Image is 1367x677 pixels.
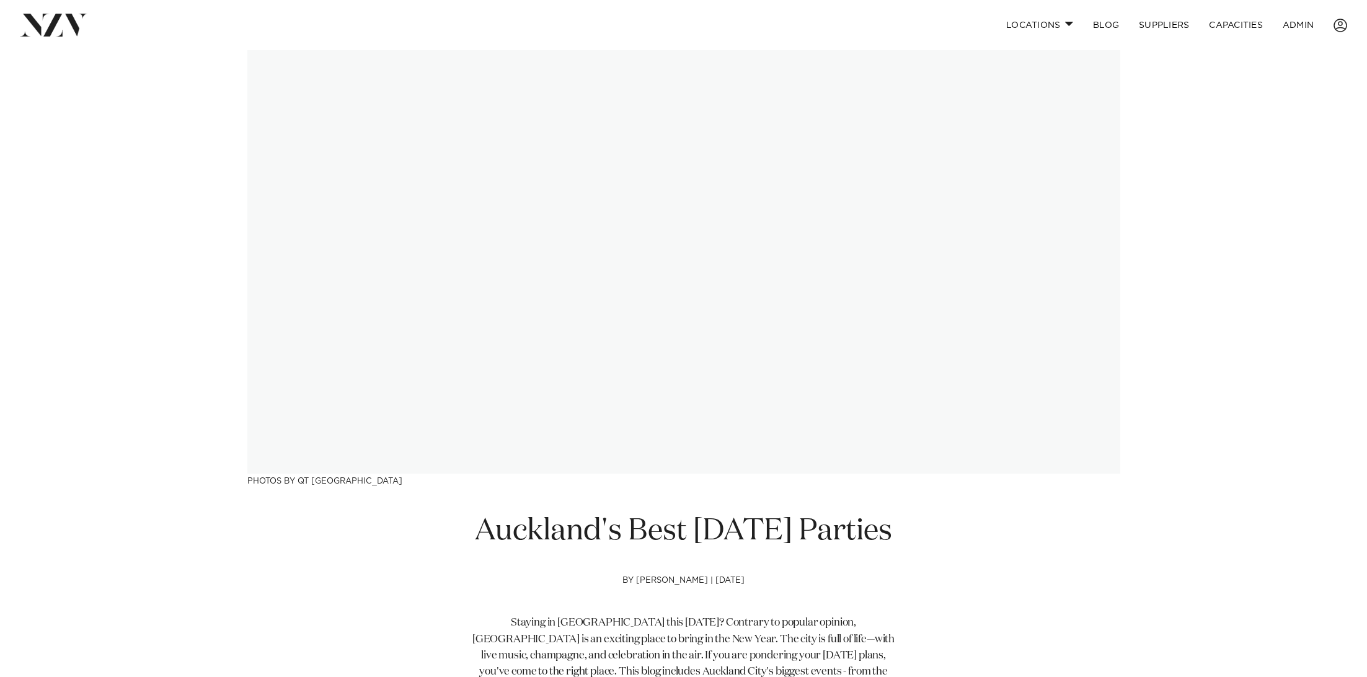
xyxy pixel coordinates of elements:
[247,474,1120,487] h3: Photos by QT [GEOGRAPHIC_DATA]
[996,12,1083,38] a: Locations
[1273,12,1324,38] a: ADMIN
[1083,12,1129,38] a: BLOG
[20,14,87,36] img: nzv-logo.png
[1199,12,1273,38] a: Capacities
[1129,12,1199,38] a: SUPPLIERS
[472,512,896,551] h1: Auckland's Best [DATE] Parties
[472,576,896,616] h4: by [PERSON_NAME] | [DATE]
